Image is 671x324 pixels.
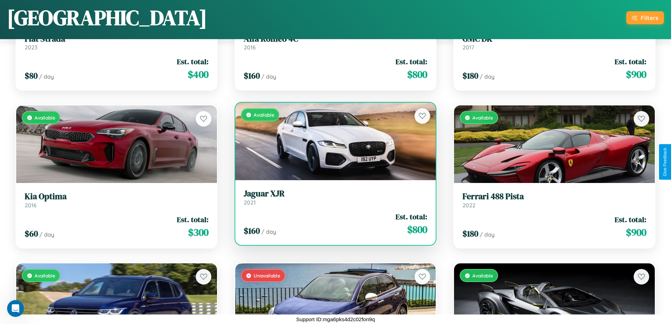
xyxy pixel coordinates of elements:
[626,11,664,24] button: Filters
[462,191,646,209] a: Ferrari 488 Pista2022
[39,231,54,238] span: / day
[188,67,209,81] span: $ 400
[462,228,478,239] span: $ 180
[615,214,646,225] span: Est. total:
[35,273,55,279] span: Available
[188,225,209,239] span: $ 300
[480,231,495,238] span: / day
[244,189,428,206] a: Jaguar XJR2021
[407,67,427,81] span: $ 800
[25,202,37,209] span: 2016
[35,115,55,121] span: Available
[626,225,646,239] span: $ 900
[261,228,276,235] span: / day
[25,191,209,209] a: Kia Optima2016
[626,67,646,81] span: $ 900
[244,189,428,199] h3: Jaguar XJR
[244,70,260,81] span: $ 160
[7,300,24,317] iframe: Intercom live chat
[25,191,209,202] h3: Kia Optima
[462,44,474,51] span: 2017
[25,44,37,51] span: 2023
[462,202,476,209] span: 2022
[25,34,209,51] a: Fiat Strada2023
[615,56,646,67] span: Est. total:
[261,73,276,80] span: / day
[25,228,38,239] span: $ 60
[472,115,493,121] span: Available
[244,34,428,51] a: Alfa Romeo 4C2016
[7,3,207,32] h1: [GEOGRAPHIC_DATA]
[663,148,667,176] div: Give Feedback
[480,73,495,80] span: / day
[254,112,274,118] span: Available
[396,212,427,222] span: Est. total:
[296,314,375,324] p: Support ID: mga6pks4d2c02fon9q
[407,222,427,237] span: $ 800
[244,44,256,51] span: 2016
[462,34,646,51] a: GMC DK2017
[177,214,209,225] span: Est. total:
[641,14,658,22] div: Filters
[396,56,427,67] span: Est. total:
[462,191,646,202] h3: Ferrari 488 Pista
[462,70,478,81] span: $ 180
[244,199,256,206] span: 2021
[25,70,38,81] span: $ 80
[177,56,209,67] span: Est. total:
[39,73,54,80] span: / day
[244,225,260,237] span: $ 160
[254,273,280,279] span: Unavailable
[472,273,493,279] span: Available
